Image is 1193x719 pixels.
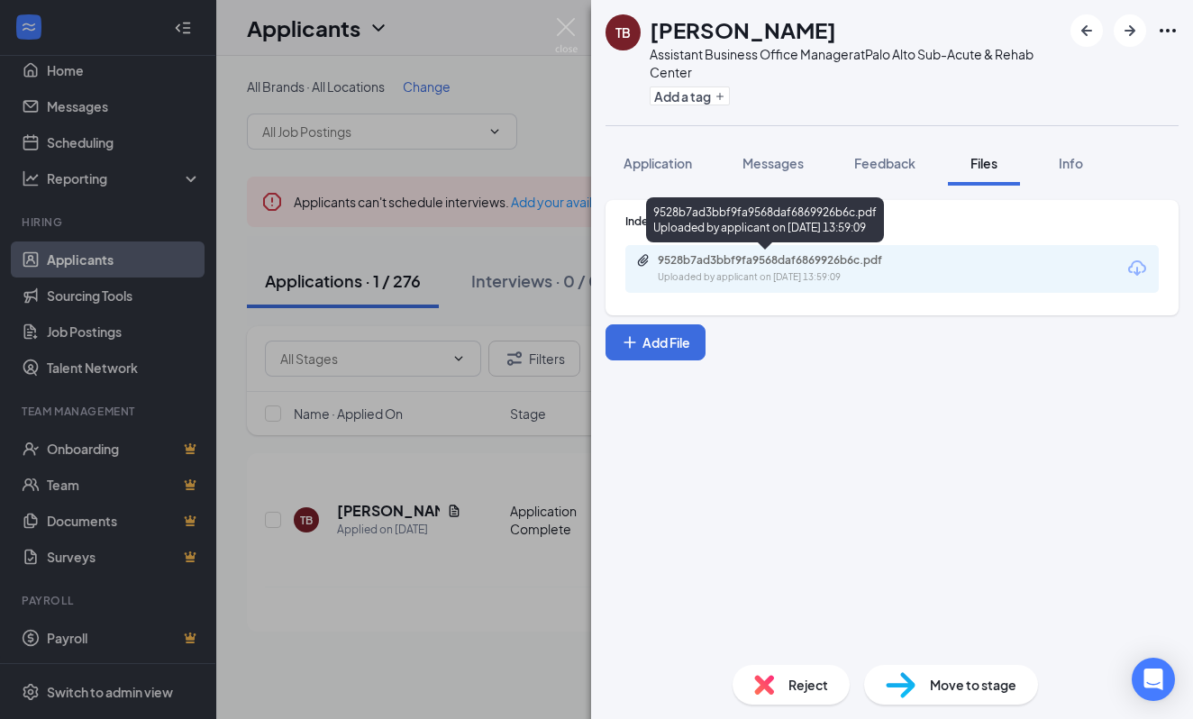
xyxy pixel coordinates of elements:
[650,45,1061,81] div: Assistant Business Office Manager at Palo Alto Sub-Acute & Rehab Center
[1126,258,1148,279] svg: Download
[1114,14,1146,47] button: ArrowRight
[1119,20,1141,41] svg: ArrowRight
[625,214,1159,229] div: Indeed Resume
[658,253,910,268] div: 9528b7ad3bbf9fa9568daf6869926b6c.pdf
[854,155,915,171] span: Feedback
[788,675,828,695] span: Reject
[742,155,804,171] span: Messages
[1157,20,1179,41] svg: Ellipses
[606,324,706,360] button: Add FilePlus
[658,270,928,285] div: Uploaded by applicant on [DATE] 13:59:09
[930,675,1016,695] span: Move to stage
[1070,14,1103,47] button: ArrowLeftNew
[624,155,692,171] span: Application
[715,91,725,102] svg: Plus
[1076,20,1097,41] svg: ArrowLeftNew
[636,253,651,268] svg: Paperclip
[1132,658,1175,701] div: Open Intercom Messenger
[650,86,730,105] button: PlusAdd a tag
[1059,155,1083,171] span: Info
[621,333,639,351] svg: Plus
[650,14,836,45] h1: [PERSON_NAME]
[615,23,631,41] div: TB
[646,197,884,242] div: 9528b7ad3bbf9fa9568daf6869926b6c.pdf Uploaded by applicant on [DATE] 13:59:09
[636,253,928,285] a: Paperclip9528b7ad3bbf9fa9568daf6869926b6c.pdfUploaded by applicant on [DATE] 13:59:09
[970,155,997,171] span: Files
